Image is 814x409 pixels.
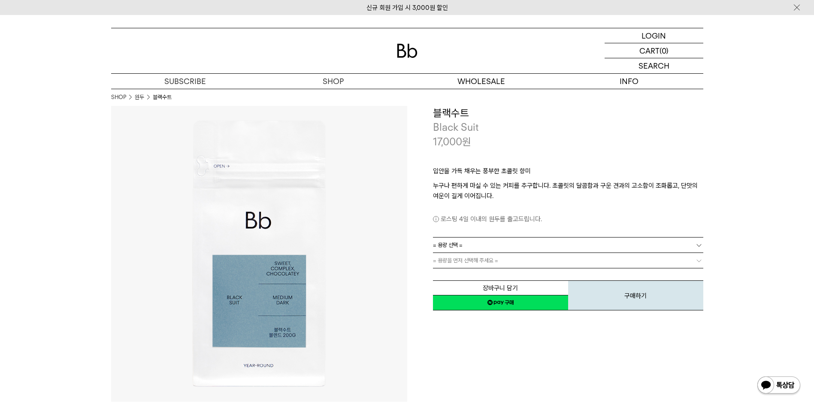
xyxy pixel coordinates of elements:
a: CART (0) [605,43,703,58]
button: 구매하기 [568,280,703,310]
a: SHOP [259,74,407,89]
li: 블랙수트 [153,93,172,102]
a: 새창 [433,295,568,310]
img: 로고 [397,44,418,58]
a: SUBSCRIBE [111,74,259,89]
a: 신규 회원 가입 시 3,000원 할인 [366,4,448,12]
a: LOGIN [605,28,703,43]
img: 블랙수트 [111,106,407,402]
p: 로스팅 4일 이내의 원두를 출고드립니다. [433,214,703,224]
a: 원두 [135,93,144,102]
p: SEARCH [638,58,669,73]
span: = 용량 선택 = [433,238,463,253]
p: WHOLESALE [407,74,555,89]
button: 장바구니 담기 [433,280,568,295]
h3: 블랙수트 [433,106,703,120]
p: LOGIN [642,28,666,43]
a: SHOP [111,93,126,102]
p: 입안을 가득 채우는 풍부한 초콜릿 향미 [433,166,703,180]
p: INFO [555,74,703,89]
p: (0) [660,43,669,58]
p: 누구나 편하게 마실 수 있는 커피를 추구합니다. 초콜릿의 달콤함과 구운 견과의 고소함이 조화롭고, 단맛의 여운이 길게 이어집니다. [433,180,703,201]
p: CART [639,43,660,58]
img: 카카오톡 채널 1:1 채팅 버튼 [757,376,801,396]
p: 17,000 [433,135,471,149]
span: 원 [462,135,471,148]
span: = 용량을 먼저 선택해 주세요 = [433,253,498,268]
p: Black Suit [433,120,703,135]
